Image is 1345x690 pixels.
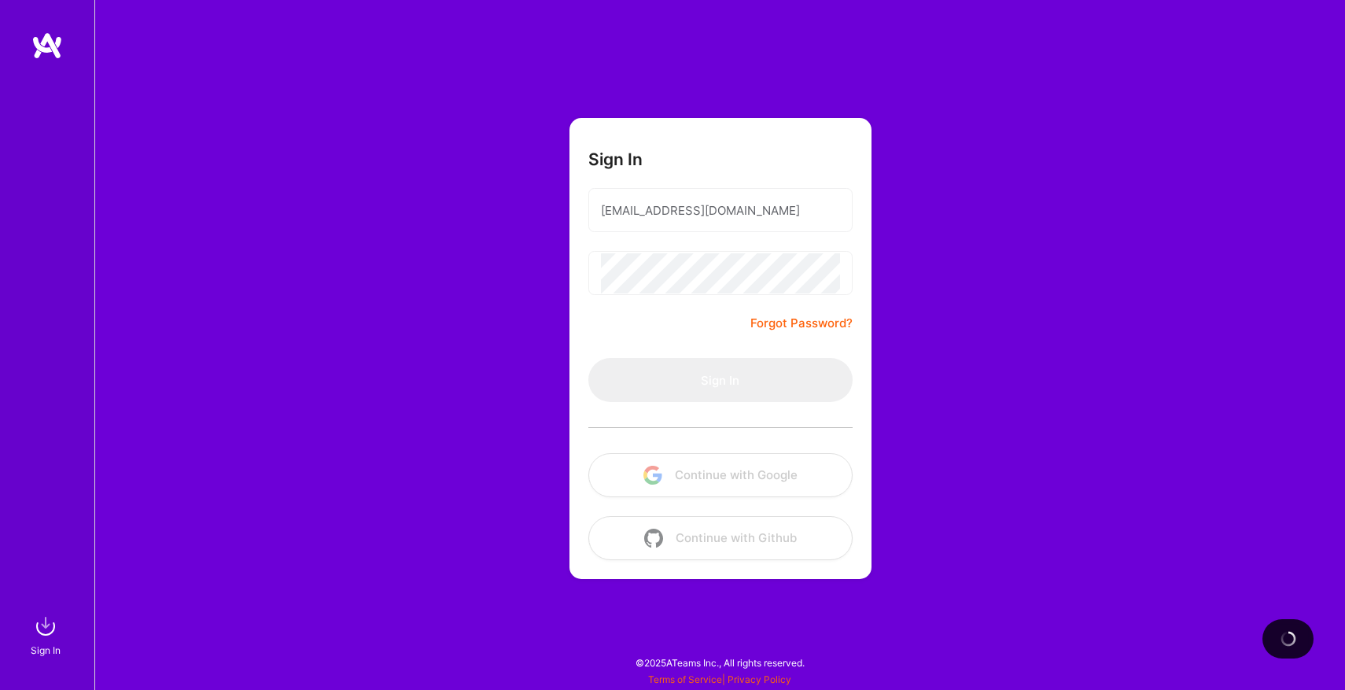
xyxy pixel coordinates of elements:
[31,642,61,659] div: Sign In
[94,643,1345,682] div: © 2025 ATeams Inc., All rights reserved.
[588,453,853,497] button: Continue with Google
[31,31,63,60] img: logo
[601,190,840,231] input: Email...
[588,149,643,169] h3: Sign In
[1280,630,1297,648] img: loading
[588,358,853,402] button: Sign In
[30,611,61,642] img: sign in
[644,529,663,548] img: icon
[648,673,791,685] span: |
[588,516,853,560] button: Continue with Github
[643,466,662,485] img: icon
[33,611,61,659] a: sign inSign In
[728,673,791,685] a: Privacy Policy
[648,673,722,685] a: Terms of Service
[750,314,853,333] a: Forgot Password?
